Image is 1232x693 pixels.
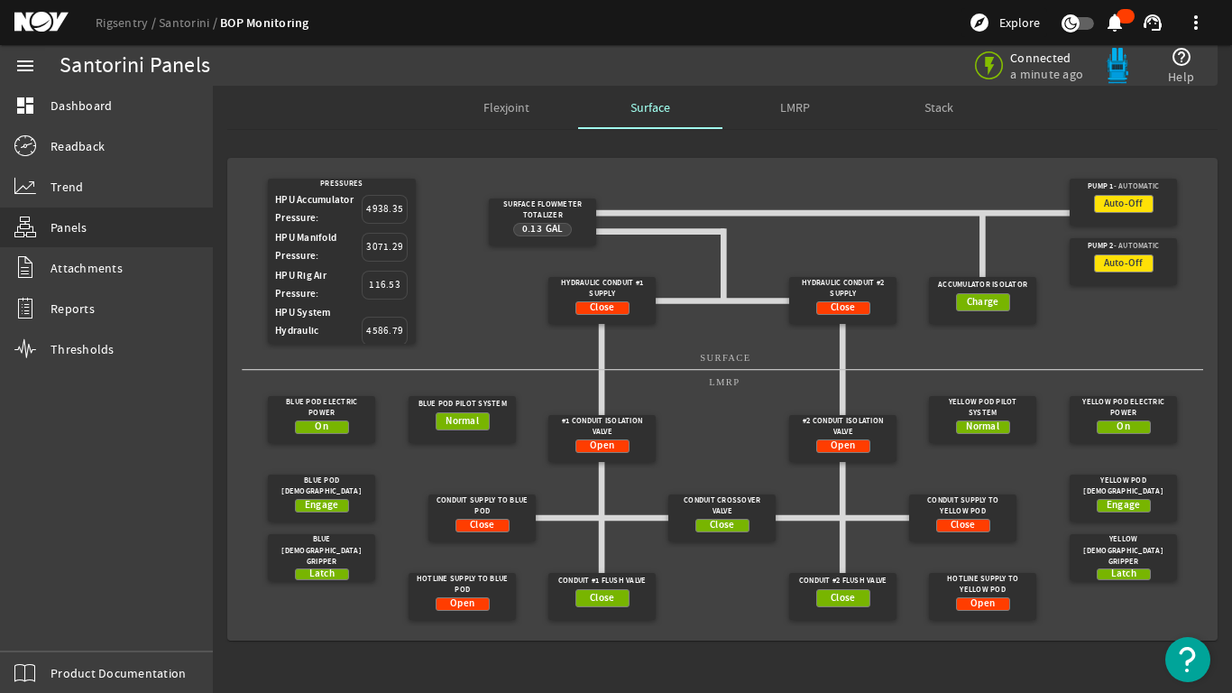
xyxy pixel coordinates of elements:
[831,589,855,607] span: Close
[999,14,1040,32] span: Explore
[273,396,370,420] div: Blue Pod Electric Power
[795,277,891,301] div: Hydraulic Conduit #2 Supply
[590,299,614,317] span: Close
[1168,68,1194,86] span: Help
[275,229,362,265] div: HPU Manifold Pressure:
[934,573,1031,597] div: Hotline Supply To Yellow Pod
[924,101,953,114] span: Stack
[51,664,186,682] span: Product Documentation
[1075,179,1172,195] div: Pump 1
[934,277,1031,293] div: Accumulator Isolator
[554,415,650,439] div: #1 Conduit Isolation Valve
[305,496,339,514] span: Engage
[273,534,370,568] div: Blue [DEMOGRAPHIC_DATA] Gripper
[795,415,891,439] div: #2 Conduit Isolation Valve
[795,573,891,589] div: Conduit #2 Flush Valve
[590,437,614,455] span: Open
[366,322,403,340] span: 4586.79
[1075,475,1172,499] div: Yellow Pod [DEMOGRAPHIC_DATA]
[159,14,220,31] a: Santorini
[951,516,975,534] span: Close
[1142,12,1163,33] mat-icon: support_agent
[366,200,403,218] span: 4938.35
[414,573,510,597] div: Hotline Supply To Blue Pod
[966,418,999,436] span: Normal
[1075,534,1172,568] div: Yellow [DEMOGRAPHIC_DATA] Gripper
[1117,418,1130,436] span: On
[1174,1,1218,44] button: more_vert
[1075,396,1172,420] div: Yellow Pod Electric Power
[1104,254,1144,273] span: Auto-Off
[14,55,36,77] mat-icon: menu
[275,191,362,227] div: HPU Accumulator Pressure:
[51,340,115,358] span: Thresholds
[1075,238,1172,254] div: Pump 2
[970,595,995,613] span: Open
[1114,241,1160,253] span: - Automatic
[1171,46,1192,68] mat-icon: help_outline
[51,300,95,318] span: Reports
[220,14,309,32] a: BOP Monitoring
[51,218,87,236] span: Panels
[1010,50,1087,66] span: Connected
[275,267,362,303] div: HPU Rig Air Pressure:
[1107,496,1141,514] span: Engage
[60,57,210,75] div: Santorini Panels
[446,412,479,430] span: Normal
[674,494,770,519] div: Conduit Crossover Valve
[967,293,999,311] span: Charge
[1099,48,1135,84] img: Bluepod.svg
[275,304,362,358] div: HPU System Hydraulic Pressure:
[1104,195,1144,213] span: Auto-Off
[961,8,1047,37] button: Explore
[494,199,591,223] div: Surface Flowmeter Totalizer
[1165,637,1210,682] button: Open Resource Center
[546,222,564,236] span: Gal
[315,418,328,436] span: On
[554,277,650,301] div: Hydraulic Conduit #1 Supply
[275,179,408,190] div: Pressures
[51,137,105,155] span: Readback
[51,178,83,196] span: Trend
[831,437,855,455] span: Open
[366,238,403,256] span: 3071.29
[51,97,112,115] span: Dashboard
[1111,565,1136,583] span: Latch
[710,516,734,534] span: Close
[483,101,529,114] span: Flexjoint
[273,475,370,499] div: Blue Pod [DEMOGRAPHIC_DATA]
[554,573,650,589] div: Conduit #1 Flush Valve
[96,14,159,31] a: Rigsentry
[470,516,494,534] span: Close
[590,589,614,607] span: Close
[934,396,1031,420] div: Yellow Pod Pilot System
[51,259,123,277] span: Attachments
[450,595,474,613] span: Open
[831,299,855,317] span: Close
[780,101,810,114] span: LMRP
[1104,12,1126,33] mat-icon: notifications
[369,276,400,294] span: 116.53
[630,101,670,114] span: Surface
[434,494,530,519] div: Conduit Supply To Blue Pod
[414,396,510,412] div: Blue Pod Pilot System
[915,494,1011,519] div: Conduit Supply To Yellow Pod
[522,222,542,236] span: 0.13
[309,565,335,583] span: Latch
[969,12,990,33] mat-icon: explore
[1114,181,1160,193] span: - Automatic
[1010,66,1087,82] span: a minute ago
[14,95,36,116] mat-icon: dashboard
